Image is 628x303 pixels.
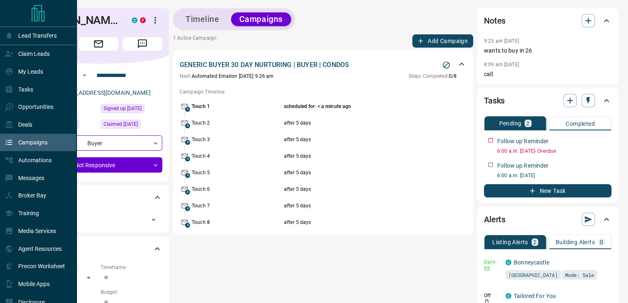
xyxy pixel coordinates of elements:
[57,89,151,96] a: [EMAIL_ADDRESS][DOMAIN_NAME]
[173,34,217,48] p: 1 Active Campaign
[484,94,505,107] h2: Tasks
[185,190,190,195] span: A
[35,135,162,151] div: Buyer
[192,103,282,110] p: Touch 1
[526,120,529,126] p: 2
[514,259,549,266] a: Bonneycastle
[284,136,434,143] p: after 5 days
[565,271,594,279] span: Mode: Sale
[409,73,449,79] span: Steps Completed:
[192,152,282,160] p: Touch 4
[180,73,192,79] span: Next:
[284,152,434,160] p: after 5 days
[35,239,162,259] div: Criteria
[484,38,519,44] p: 9:25 am [DATE]
[284,185,434,193] p: after 5 days
[484,70,611,79] p: call
[284,119,434,127] p: after 5 days
[412,34,473,48] button: Add Campaign
[192,119,282,127] p: Touch 2
[484,292,500,299] p: Off
[185,156,190,161] span: A
[192,202,282,209] p: Touch 7
[185,223,190,228] span: A
[499,120,521,126] p: Pending
[440,59,452,71] button: Stop Campaign
[35,188,162,207] div: Tags
[79,70,89,80] button: Open
[185,206,190,211] span: A
[185,107,190,112] span: A
[556,239,595,245] p: Building Alerts
[192,169,282,176] p: Touch 5
[103,104,142,113] span: Signed up [DATE]
[140,17,146,23] div: property.ca
[192,219,282,226] p: Touch 8
[484,91,611,111] div: Tasks
[484,266,490,272] svg: Email
[101,120,162,131] div: Mon Aug 04 2025
[177,12,228,26] button: Timeline
[284,202,434,209] p: after 5 days
[185,123,190,128] span: A
[484,11,611,31] div: Notes
[180,88,467,96] p: Campaign Timeline
[101,104,162,115] div: Sat Oct 10 2020
[484,258,500,266] p: Daily
[484,184,611,197] button: New Task
[180,72,274,80] p: Automated Email on [DATE] 9:26 am
[284,169,434,176] p: after 5 days
[101,264,162,271] p: Timeframe:
[284,103,434,110] p: scheduled for: < a minute ago
[508,271,558,279] span: [GEOGRAPHIC_DATA]
[103,120,138,128] span: Claimed [DATE]
[192,136,282,143] p: Touch 3
[484,209,611,229] div: Alerts
[409,72,457,80] p: 0 / 8
[132,17,137,23] div: condos.ca
[231,12,291,26] button: Campaigns
[505,293,511,299] div: condos.ca
[600,239,603,245] p: 0
[35,14,119,27] h1: [PERSON_NAME]
[185,140,190,145] span: A
[484,62,519,67] p: 8:09 am [DATE]
[79,37,118,50] span: Email
[192,185,282,193] p: Touch 6
[533,239,537,245] p: 2
[101,289,162,296] p: Budget:
[497,172,611,179] p: 6:00 a.m. [DATE]
[484,46,611,55] p: wants to buy in 26
[497,147,611,155] p: 6:00 a.m. [DATE] - Overdue
[148,214,159,226] button: Open
[505,260,511,265] div: condos.ca
[123,37,162,50] span: Message
[185,173,190,178] span: A
[497,161,549,170] p: Follow up Reminder
[492,239,528,245] p: Listing Alerts
[565,121,595,127] p: Completed
[497,137,549,146] p: Follow up Reminder
[180,58,467,82] div: GENERIC BUYER 30 DAY NURTURING | BUYER | CONDOSStop CampaignNext:Automated Emailon [DATE] 9:26 am...
[484,14,505,27] h2: Notes
[514,293,556,299] a: Tailored For You
[484,213,505,226] h2: Alerts
[180,60,349,70] p: GENERIC BUYER 30 DAY NURTURING | BUYER | CONDOS
[284,219,434,226] p: after 5 days
[35,157,162,173] div: Not Responsive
